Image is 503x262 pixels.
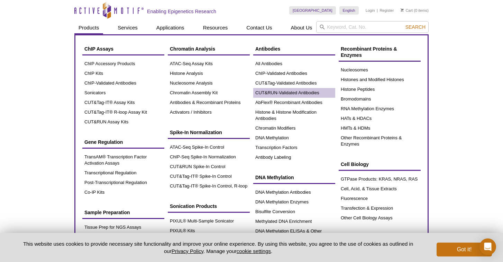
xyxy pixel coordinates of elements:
[82,42,164,55] a: ChIP Assays
[253,207,335,217] a: Bisulfite Conversion
[253,78,335,88] a: CUT&Tag-Validated Antibodies
[172,248,203,254] a: Privacy Policy
[168,126,250,139] a: Spike-In Normalization
[253,171,335,184] a: DNA Methylation
[341,161,369,167] span: Cell Biology
[82,178,164,187] a: Post-Transcriptional Regulation
[339,232,421,251] a: LightSwitch Luciferase Reporter Assay System Reagents
[253,133,335,143] a: DNA Methylation
[168,59,250,69] a: ATAC-Seq Assay Kits
[82,88,164,98] a: Sonicators
[168,226,250,236] a: PIXUL® Kits
[339,94,421,104] a: Bromodomains
[11,240,425,255] p: This website uses cookies to provide necessary site functionality and improve your online experie...
[199,21,232,34] a: Resources
[168,172,250,181] a: CUT&Tag-IT® Spike-In Control
[82,136,164,149] a: Gene Regulation
[168,88,250,98] a: Chromatin Assembly Kit
[168,162,250,172] a: CUT&RUN Spike-In Control
[84,210,130,215] span: Sample Preparation
[82,206,164,219] a: Sample Preparation
[84,139,123,145] span: Gene Regulation
[82,187,164,197] a: Co-IP Kits
[253,187,335,197] a: DNA Methylation Antibodies
[339,85,421,94] a: Histone Peptides
[82,232,164,242] a: Nuclear Extraction
[170,203,217,209] span: Sonication Products
[253,88,335,98] a: CUT&RUN-Validated Antibodies
[253,143,335,152] a: Transcription Factors
[339,194,421,203] a: Fluorescence
[401,6,429,15] li: (0 items)
[168,78,250,88] a: Nucleosome Analysis
[168,42,250,55] a: Chromatin Analysis
[339,123,421,133] a: HMTs & HDMs
[339,104,421,114] a: RNA Methylation Enzymes
[339,6,359,15] a: English
[253,197,335,207] a: DNA Methylation Enzymes
[253,98,335,107] a: AbFlex® Recombinant Antibodies
[253,107,335,123] a: Histone & Histone Modification Antibodies
[237,248,271,254] button: cookie settings
[287,21,317,34] a: About Us
[82,222,164,232] a: Tissue Prep for NGS Assays
[339,158,421,171] a: Cell Biology
[437,243,492,256] button: Got it!
[339,65,421,75] a: Nucleosomes
[168,107,250,117] a: Activators / Inhibitors
[341,46,397,58] span: Recombinant Proteins & Enzymes
[379,8,394,13] a: Register
[242,21,276,34] a: Contact Us
[113,21,142,34] a: Services
[339,213,421,223] a: Other Cell Biology Assays
[84,46,113,52] span: ChIP Assays
[168,142,250,152] a: ATAC-Seq Spike-In Control
[253,42,335,55] a: Antibodies
[253,152,335,162] a: Antibody Labeling
[289,6,336,15] a: [GEOGRAPHIC_DATA]
[253,217,335,226] a: Methylated DNA Enrichment
[377,6,378,15] li: |
[82,69,164,78] a: ChIP Kits
[339,203,421,213] a: Transfection & Expression
[168,152,250,162] a: ChIP-Seq Spike-In Normalization
[82,107,164,117] a: CUT&Tag-IT® R-loop Assay Kit
[255,175,294,180] span: DNA Methylation
[339,114,421,123] a: HATs & HDACs
[74,21,103,34] a: Products
[82,168,164,178] a: Transcriptional Regulation
[253,69,335,78] a: ChIP-Validated Antibodies
[339,133,421,149] a: Other Recombinant Proteins & Enzymes
[401,8,404,12] img: Your Cart
[253,123,335,133] a: Chromatin Modifiers
[339,174,421,184] a: GTPase Products: KRAS, NRAS, RAS
[168,200,250,213] a: Sonication Products
[82,59,164,69] a: ChIP Accessory Products
[82,152,164,168] a: TransAM® Transcription Factor Activation Assays
[253,59,335,69] a: All Antibodies
[168,69,250,78] a: Histone Analysis
[82,78,164,88] a: ChIP-Validated Antibodies
[405,24,426,30] span: Search
[147,8,216,15] h2: Enabling Epigenetics Research
[401,8,413,13] a: Cart
[170,46,215,52] span: Chromatin Analysis
[82,117,164,127] a: CUT&RUN Assay Kits
[168,98,250,107] a: Antibodies & Recombinant Proteins
[253,226,335,242] a: DNA Methylation ELISAs & Other Assays
[366,8,375,13] a: Login
[316,21,429,33] input: Keyword, Cat. No.
[255,46,280,52] span: Antibodies
[339,184,421,194] a: Cell, Acid, & Tissue Extracts
[152,21,189,34] a: Applications
[339,75,421,85] a: Histones and Modified Histones
[168,181,250,191] a: CUT&Tag-IT® Spike-In Control, R-loop
[403,24,428,30] button: Search
[170,130,222,135] span: Spike-In Normalization
[479,238,496,255] div: Open Intercom Messenger
[82,98,164,107] a: CUT&Tag-IT® Assay Kits
[168,216,250,226] a: PIXUL® Multi-Sample Sonicator
[339,42,421,62] a: Recombinant Proteins & Enzymes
